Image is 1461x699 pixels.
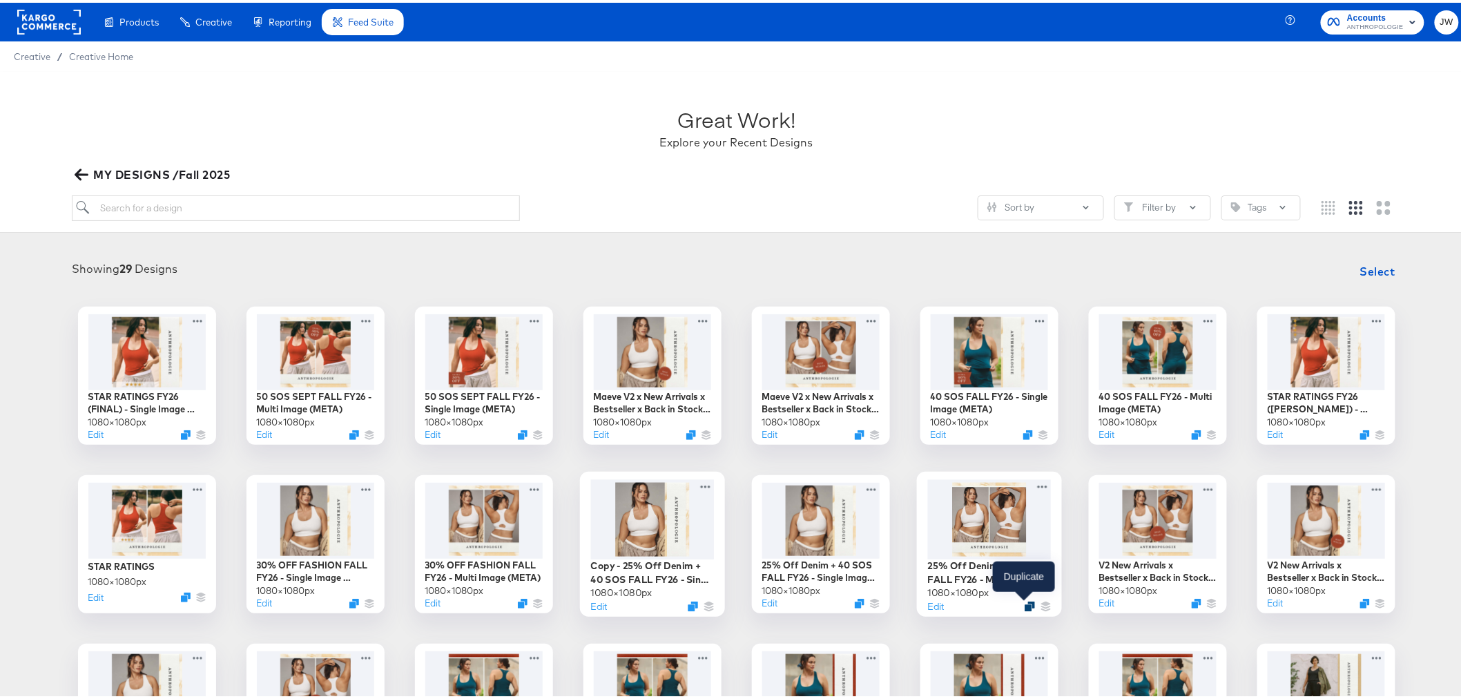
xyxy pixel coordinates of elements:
[415,472,553,611] div: 30% OFF FASHION FALL FY26 - Multi Image (META)1080×1080pxEditDuplicate
[257,387,374,413] div: 50 SOS SEPT FALL FY26 - Multi Image (META)
[1257,472,1395,611] div: V2 New Arrivals x Bestseller x Back in Stock FALL FY26 - Single Image (META)1080×1080pxEditDuplicate
[927,584,989,597] div: 1080 × 1080 px
[1435,8,1459,32] button: JW
[1355,255,1401,283] button: Select
[660,132,813,148] div: Explore your Recent Designs
[425,582,484,595] div: 1080 × 1080 px
[762,556,880,582] div: 25% Off Denim + 40 SOS FALL FY26 - Single Image (META)
[257,413,316,426] div: 1080 × 1080 px
[594,387,711,413] div: Maeve V2 x New Arrivals x Bestseller x Back in Stock FALL FY26 - Single Image (META)
[931,387,1048,413] div: 40 SOS FALL FY26 - Single Image (META)
[1257,304,1395,442] div: STAR RATINGS FY26 ([PERSON_NAME]) - Single Image (META)1080×1080pxEditDuplicate
[425,425,441,439] button: Edit
[69,48,133,59] a: Creative Home
[425,594,441,607] button: Edit
[1221,193,1301,218] button: TagTags
[762,387,880,413] div: Maeve V2 x New Arrivals x Bestseller x Back in Stock FALL FY26 - Multi Image (META)
[1360,428,1370,437] svg: Duplicate
[1268,413,1326,426] div: 1080 × 1080 px
[246,472,385,611] div: 30% OFF FASHION FALL FY26 - Single Image (META)1080×1080pxEditDuplicate
[1347,19,1404,30] span: ANTHROPOLOGIE
[88,413,147,426] div: 1080 × 1080 px
[931,425,947,439] button: Edit
[1192,428,1201,437] svg: Duplicate
[119,14,159,25] span: Products
[1360,259,1395,278] span: Select
[1268,425,1284,439] button: Edit
[269,14,311,25] span: Reporting
[762,594,778,607] button: Edit
[1268,582,1326,595] div: 1080 × 1080 px
[1440,12,1453,28] span: JW
[594,425,610,439] button: Edit
[50,48,69,59] span: /
[762,582,821,595] div: 1080 × 1080 px
[348,14,394,25] span: Feed Suite
[349,596,359,606] svg: Duplicate
[195,14,232,25] span: Creative
[752,304,890,442] div: Maeve V2 x New Arrivals x Bestseller x Back in Stock FALL FY26 - Multi Image (META)1080×1080pxEdi...
[78,472,216,611] div: STAR RATINGS1080×1080pxEditDuplicate
[14,48,50,59] span: Creative
[752,472,890,611] div: 25% Off Denim + 40 SOS FALL FY26 - Single Image (META)1080×1080pxEditDuplicate
[72,193,519,218] input: Search for a design
[1268,594,1284,607] button: Edit
[1268,387,1385,413] div: STAR RATINGS FY26 ([PERSON_NAME]) - Single Image (META)
[257,594,273,607] button: Edit
[590,557,714,584] div: Copy - 25% Off Denim + 40 SOS FALL FY26 - Single Image (META)
[78,304,216,442] div: STAR RATINGS FY26 (FINAL) - Single Image (META)1080×1080pxEditDuplicate
[677,102,795,132] div: Great Work!
[978,193,1104,218] button: SlidersSort by
[425,413,484,426] div: 1080 × 1080 px
[1099,582,1158,595] div: 1080 × 1080 px
[88,588,104,602] button: Edit
[1025,598,1035,609] button: Duplicate
[72,162,235,182] button: MY DESIGNS /Fall 2025
[257,556,374,582] div: 30% OFF FASHION FALL FY26 - Single Image (META)
[425,387,543,413] div: 50 SOS SEPT FALL FY26 - Single Image (META)
[181,590,191,600] button: Duplicate
[77,162,230,182] span: MY DESIGNS /Fall 2025
[855,596,864,606] svg: Duplicate
[181,428,191,437] svg: Duplicate
[257,582,316,595] div: 1080 × 1080 px
[1023,428,1033,437] svg: Duplicate
[1099,594,1115,607] button: Edit
[1099,556,1217,582] div: V2 New Arrivals x Bestseller x Back in Stock FALL FY26 - Multi Image (META)
[1322,198,1335,212] svg: Small grid
[1377,198,1391,212] svg: Large grid
[72,258,177,274] div: Showing Designs
[917,469,1062,614] div: 25% Off Denim + 40 SOS FALL FY26 - Multi Image (META)1080×1080pxEditDuplicate
[1349,198,1363,212] svg: Medium grid
[1124,200,1134,209] svg: Filter
[1099,425,1115,439] button: Edit
[349,428,359,437] button: Duplicate
[1360,596,1370,606] svg: Duplicate
[688,598,698,609] svg: Duplicate
[855,428,864,437] svg: Duplicate
[88,387,206,413] div: STAR RATINGS FY26 (FINAL) - Single Image (META)
[920,304,1058,442] div: 40 SOS FALL FY26 - Single Image (META)1080×1080pxEditDuplicate
[1099,387,1217,413] div: 40 SOS FALL FY26 - Multi Image (META)
[518,596,528,606] svg: Duplicate
[686,428,696,437] svg: Duplicate
[931,413,989,426] div: 1080 × 1080 px
[415,304,553,442] div: 50 SOS SEPT FALL FY26 - Single Image (META)1080×1080pxEditDuplicate
[927,557,1051,584] div: 25% Off Denim + 40 SOS FALL FY26 - Multi Image (META)
[257,425,273,439] button: Edit
[583,304,722,442] div: Maeve V2 x New Arrivals x Bestseller x Back in Stock FALL FY26 - Single Image (META)1080×1080pxEd...
[1192,596,1201,606] svg: Duplicate
[1089,472,1227,611] div: V2 New Arrivals x Bestseller x Back in Stock FALL FY26 - Multi Image (META)1080×1080pxEditDuplicate
[518,428,528,437] svg: Duplicate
